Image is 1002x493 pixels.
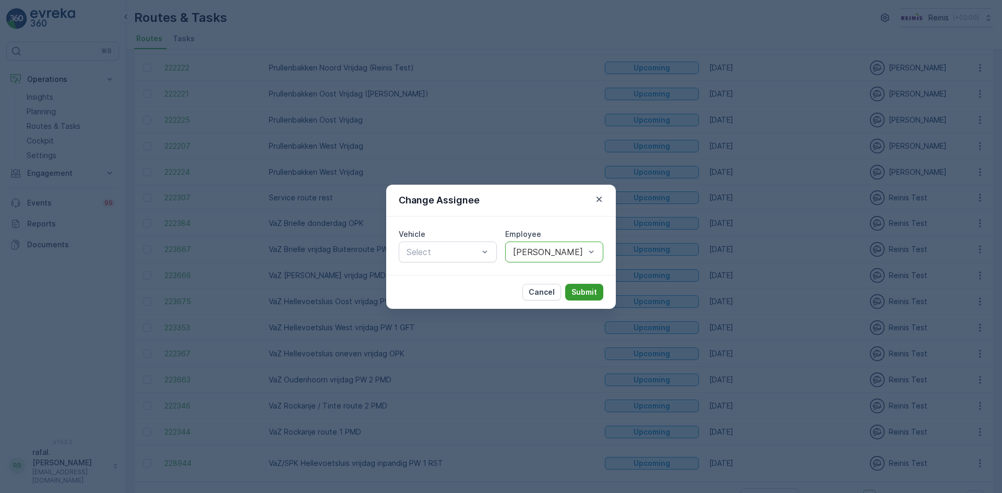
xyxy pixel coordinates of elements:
label: Vehicle [399,230,425,238]
button: Cancel [522,284,561,300]
p: Change Assignee [399,193,480,208]
p: Select [407,246,479,258]
label: Employee [505,230,541,238]
p: Cancel [529,287,555,297]
p: Submit [571,287,597,297]
button: Submit [565,284,603,300]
